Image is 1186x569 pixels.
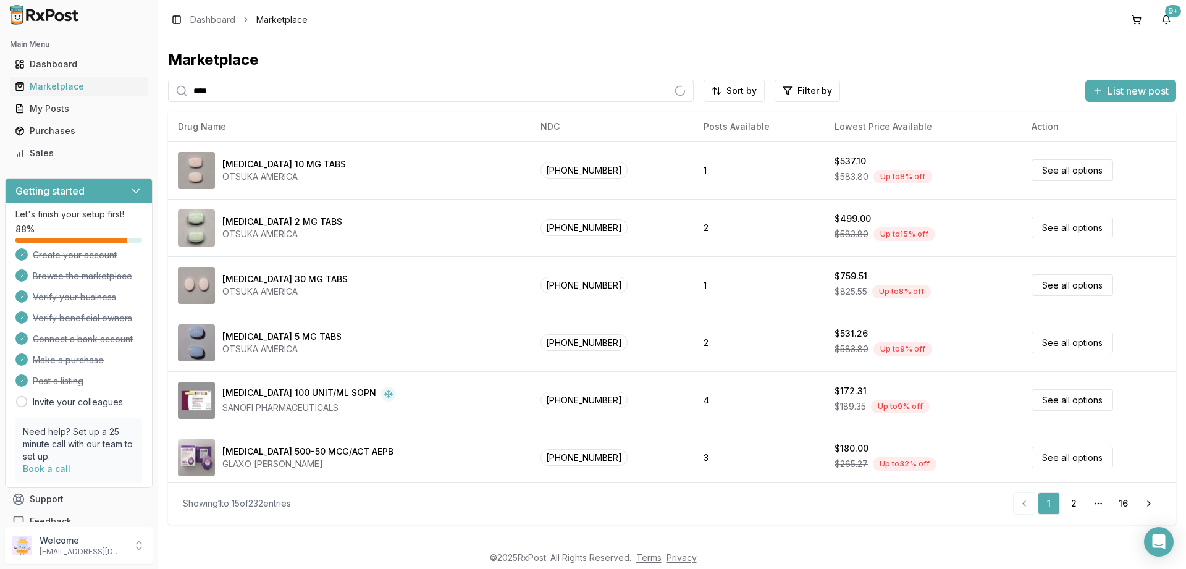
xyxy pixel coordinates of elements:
[872,285,931,298] div: Up to 8 % off
[835,228,868,240] span: $583.80
[256,14,308,26] span: Marketplace
[873,227,935,241] div: Up to 15 % off
[835,442,868,455] div: $180.00
[183,497,291,510] div: Showing 1 to 15 of 232 entries
[222,445,393,458] div: [MEDICAL_DATA] 500-50 MCG/ACT AEPB
[835,155,866,167] div: $537.10
[33,270,132,282] span: Browse the marketplace
[222,171,346,183] div: OTSUKA AMERICA
[33,333,133,345] span: Connect a bank account
[5,99,153,119] button: My Posts
[1032,217,1113,238] a: See all options
[1085,80,1176,102] button: List new post
[636,552,662,563] a: Terms
[694,429,825,486] td: 3
[1032,447,1113,468] a: See all options
[835,270,867,282] div: $759.51
[33,291,116,303] span: Verify your business
[5,121,153,141] button: Purchases
[1062,492,1085,515] a: 2
[835,458,868,470] span: $265.27
[10,53,148,75] a: Dashboard
[694,314,825,371] td: 2
[694,199,825,256] td: 2
[873,457,936,471] div: Up to 32 % off
[222,216,342,228] div: [MEDICAL_DATA] 2 MG TABS
[775,80,840,102] button: Filter by
[190,14,308,26] nav: breadcrumb
[10,75,148,98] a: Marketplace
[15,58,143,70] div: Dashboard
[797,85,832,97] span: Filter by
[10,120,148,142] a: Purchases
[222,158,346,171] div: [MEDICAL_DATA] 10 MG TABS
[15,223,35,235] span: 88 %
[23,463,70,474] a: Book a call
[694,112,825,141] th: Posts Available
[178,324,215,361] img: Abilify 5 MG TABS
[835,327,868,340] div: $531.26
[30,515,72,528] span: Feedback
[540,219,628,236] span: [PHONE_NUMBER]
[190,14,235,26] a: Dashboard
[33,375,83,387] span: Post a listing
[40,547,125,557] p: [EMAIL_ADDRESS][DOMAIN_NAME]
[10,40,148,49] h2: Main Menu
[168,112,531,141] th: Drug Name
[222,387,376,402] div: [MEDICAL_DATA] 100 UNIT/ML SOPN
[1156,10,1176,30] button: 9+
[222,228,342,240] div: OTSUKA AMERICA
[1108,83,1169,98] span: List new post
[871,400,930,413] div: Up to 9 % off
[1137,492,1161,515] a: Go to next page
[5,5,84,25] img: RxPost Logo
[1165,5,1181,17] div: 9+
[694,371,825,429] td: 4
[1032,389,1113,411] a: See all options
[1032,274,1113,296] a: See all options
[825,112,1022,141] th: Lowest Price Available
[178,439,215,476] img: Advair Diskus 500-50 MCG/ACT AEPB
[726,85,757,97] span: Sort by
[33,354,104,366] span: Make a purchase
[1085,86,1176,98] a: List new post
[5,54,153,74] button: Dashboard
[15,183,85,198] h3: Getting started
[835,213,871,225] div: $499.00
[704,80,765,102] button: Sort by
[168,50,1176,70] div: Marketplace
[1022,112,1176,141] th: Action
[540,162,628,179] span: [PHONE_NUMBER]
[33,249,117,261] span: Create your account
[15,147,143,159] div: Sales
[694,256,825,314] td: 1
[835,385,867,397] div: $172.31
[222,273,348,285] div: [MEDICAL_DATA] 30 MG TABS
[835,171,868,183] span: $583.80
[178,209,215,247] img: Abilify 2 MG TABS
[694,141,825,199] td: 1
[23,426,135,463] p: Need help? Set up a 25 minute call with our team to set up.
[1032,159,1113,181] a: See all options
[1038,492,1060,515] a: 1
[667,552,697,563] a: Privacy
[15,208,142,221] p: Let's finish your setup first!
[835,343,868,355] span: $583.80
[222,285,348,298] div: OTSUKA AMERICA
[5,77,153,96] button: Marketplace
[178,152,215,189] img: Abilify 10 MG TABS
[10,142,148,164] a: Sales
[222,402,396,414] div: SANOFI PHARMACEUTICALS
[178,267,215,304] img: Abilify 30 MG TABS
[540,334,628,351] span: [PHONE_NUMBER]
[33,312,132,324] span: Verify beneficial owners
[222,331,342,343] div: [MEDICAL_DATA] 5 MG TABS
[40,534,125,547] p: Welcome
[835,285,867,298] span: $825.55
[222,458,393,470] div: GLAXO [PERSON_NAME]
[1013,492,1161,515] nav: pagination
[1144,527,1174,557] div: Open Intercom Messenger
[540,449,628,466] span: [PHONE_NUMBER]
[1032,332,1113,353] a: See all options
[873,170,932,183] div: Up to 8 % off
